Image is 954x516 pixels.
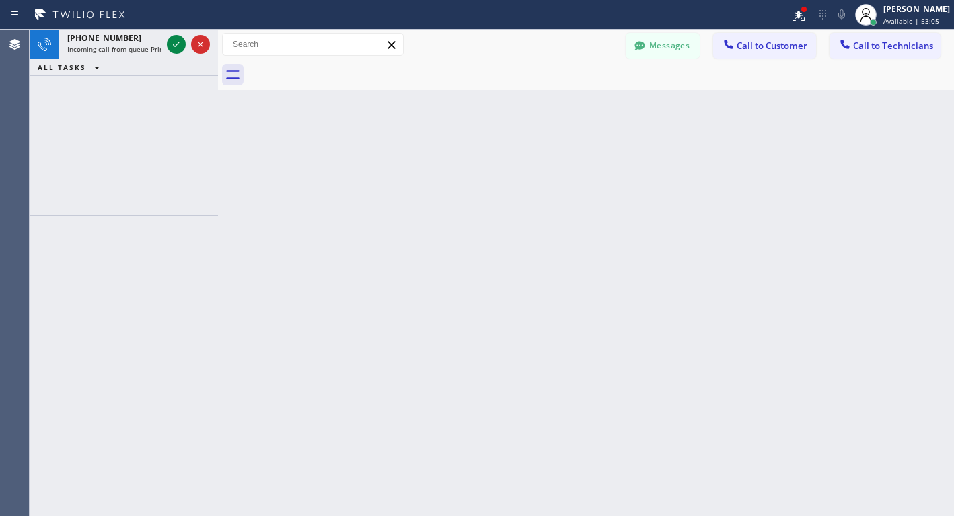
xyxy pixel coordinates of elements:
[883,16,939,26] span: Available | 53:05
[832,5,851,24] button: Mute
[67,44,185,54] span: Incoming call from queue Primary EL
[191,35,210,54] button: Reject
[853,40,933,52] span: Call to Technicians
[167,35,186,54] button: Accept
[737,40,807,52] span: Call to Customer
[883,3,950,15] div: [PERSON_NAME]
[38,63,86,72] span: ALL TASKS
[713,33,816,59] button: Call to Customer
[223,34,403,55] input: Search
[830,33,941,59] button: Call to Technicians
[30,59,113,75] button: ALL TASKS
[626,33,700,59] button: Messages
[67,32,141,44] span: [PHONE_NUMBER]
